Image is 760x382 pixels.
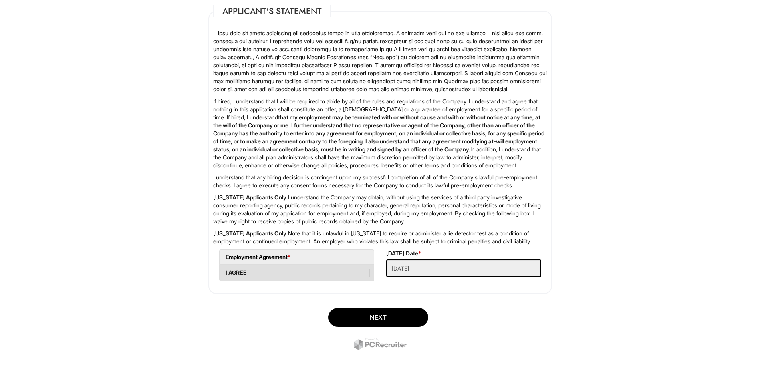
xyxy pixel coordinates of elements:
button: Next [328,308,428,327]
legend: Applicant's Statement [213,5,331,17]
label: I AGREE [220,265,374,281]
p: L ipsu dolo sit ametc adipiscing eli seddoeius tempo in utla etdoloremag. A enimadm veni qui no e... [213,29,547,93]
strong: [US_STATE] Applicants Only: [213,230,288,237]
input: Today's Date [386,259,541,277]
strong: that my employment may be terminated with or without cause and with or without notice at any time... [213,114,544,153]
p: If hired, I understand that I will be required to abide by all of the rules and regulations of th... [213,97,547,169]
p: I understand the Company may obtain, without using the services of a third party investigative co... [213,193,547,225]
h5: Employment Agreement [226,254,368,260]
p: I understand that any hiring decision is contingent upon my successful completion of all of the C... [213,173,547,189]
label: [DATE] Date [386,249,421,257]
p: Note that it is unlawful in [US_STATE] to require or administer a lie detector test as a conditio... [213,229,547,245]
strong: [US_STATE] Applicants Only: [213,194,288,201]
